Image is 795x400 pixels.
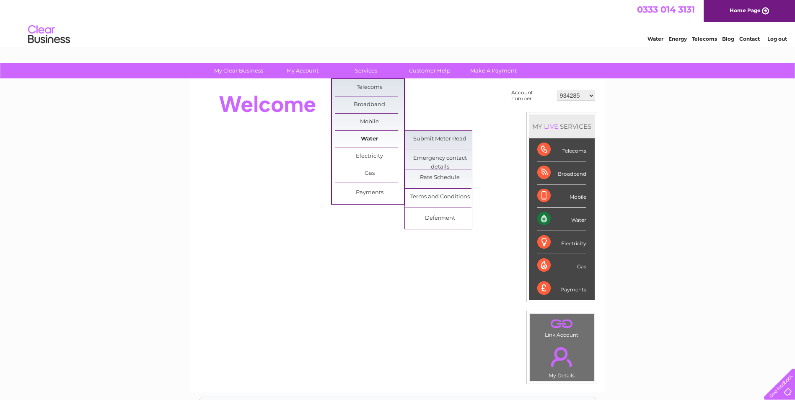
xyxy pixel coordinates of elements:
[335,131,404,148] a: Water
[537,208,586,231] div: Water
[637,4,695,15] a: 0333 014 3131
[668,36,687,42] a: Energy
[335,96,404,113] a: Broadband
[335,114,404,130] a: Mobile
[405,150,474,167] a: Emergency contact details
[532,316,592,331] a: .
[532,342,592,371] a: .
[509,88,555,104] td: Account number
[767,36,787,42] a: Log out
[405,210,474,227] a: Deferment
[331,63,401,78] a: Services
[722,36,734,42] a: Blog
[739,36,760,42] a: Contact
[405,169,474,186] a: Rate Schedule
[268,63,337,78] a: My Account
[335,79,404,96] a: Telecoms
[204,63,273,78] a: My Clear Business
[529,340,594,381] td: My Details
[537,231,586,254] div: Electricity
[542,122,560,130] div: LIVE
[537,138,586,161] div: Telecoms
[529,114,595,138] div: MY SERVICES
[200,5,596,41] div: Clear Business is a trading name of Verastar Limited (registered in [GEOGRAPHIC_DATA] No. 3667643...
[537,254,586,277] div: Gas
[537,184,586,208] div: Mobile
[335,184,404,201] a: Payments
[335,165,404,182] a: Gas
[459,63,528,78] a: Make A Payment
[529,314,594,340] td: Link Account
[335,148,404,165] a: Electricity
[405,189,474,205] a: Terms and Conditions
[537,277,586,300] div: Payments
[395,63,464,78] a: Customer Help
[692,36,717,42] a: Telecoms
[28,22,70,47] img: logo.png
[405,131,474,148] a: Submit Meter Read
[647,36,663,42] a: Water
[537,161,586,184] div: Broadband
